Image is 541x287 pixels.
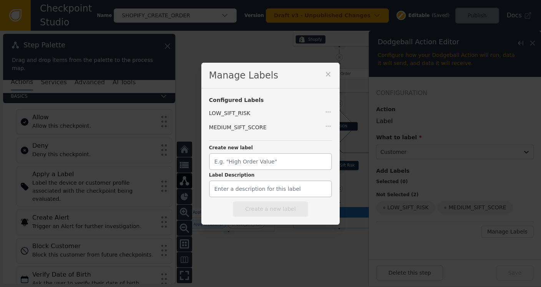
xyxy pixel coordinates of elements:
[209,123,320,132] div: MEDIUM_SIFT_SCORE
[209,180,332,197] input: Enter a description for this label
[209,172,332,180] label: Label Description
[209,144,332,153] label: Create new label
[209,96,332,108] div: Configured Labels
[201,63,340,88] div: Manage Labels
[209,109,320,117] div: LOW_SIFT_RISK
[209,153,332,170] input: E.g. "High Order Value"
